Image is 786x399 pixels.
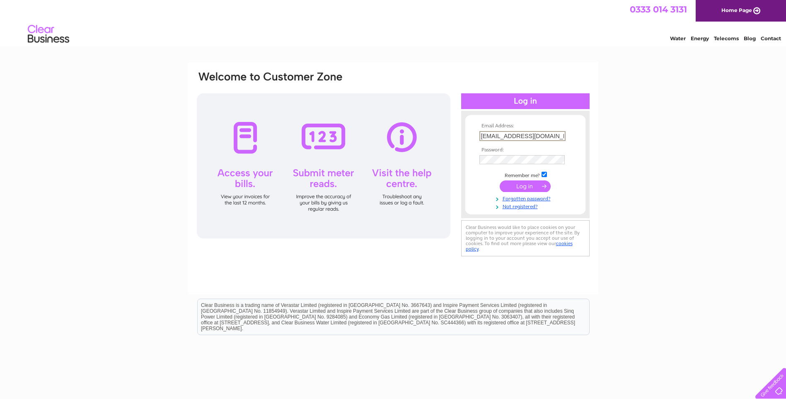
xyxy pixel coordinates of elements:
th: Email Address: [477,123,573,129]
th: Password: [477,147,573,153]
a: Energy [691,35,709,41]
a: 0333 014 3131 [630,4,687,15]
a: Forgotten password? [479,194,573,202]
a: Water [670,35,686,41]
td: Remember me? [477,170,573,179]
input: Submit [500,180,551,192]
a: Telecoms [714,35,739,41]
a: Blog [744,35,756,41]
a: Not registered? [479,202,573,210]
a: cookies policy [466,241,573,252]
div: Clear Business would like to place cookies on your computer to improve your experience of the sit... [461,220,590,256]
div: Clear Business is a trading name of Verastar Limited (registered in [GEOGRAPHIC_DATA] No. 3667643... [198,5,589,40]
a: Contact [761,35,781,41]
img: logo.png [27,22,70,47]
